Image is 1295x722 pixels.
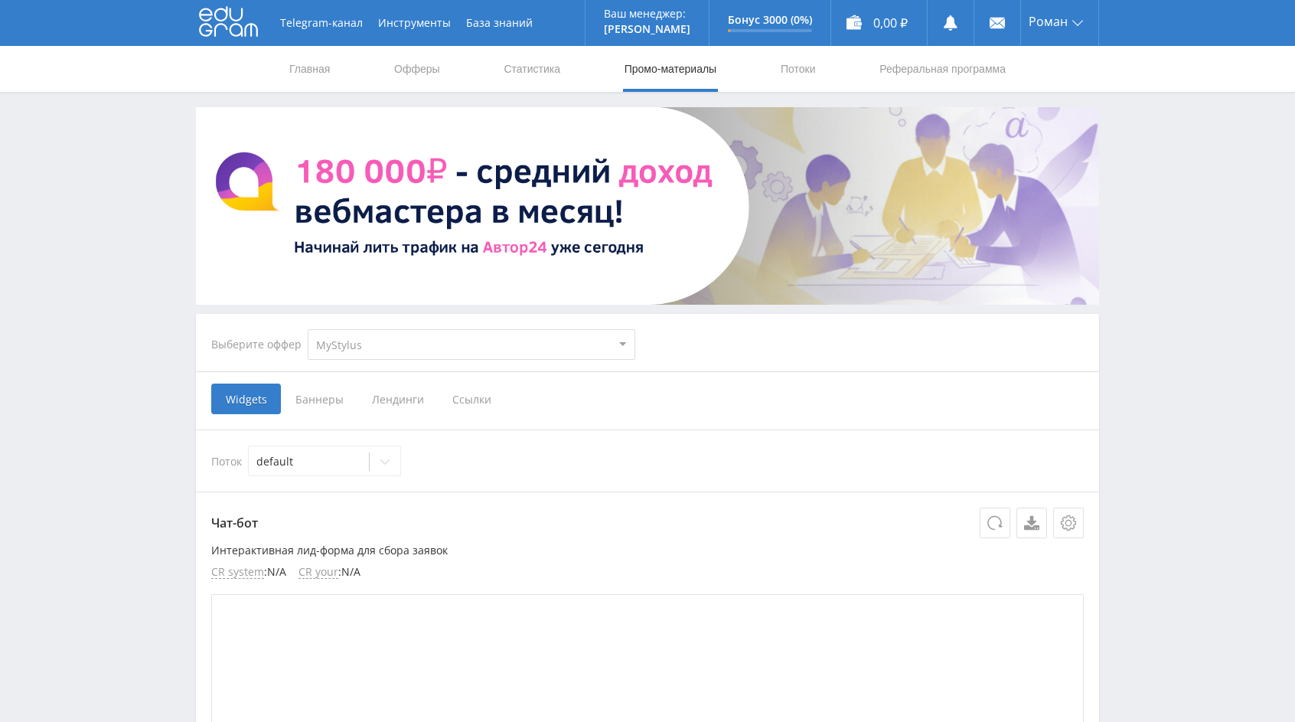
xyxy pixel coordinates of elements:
[281,384,357,414] span: Баннеры
[357,384,438,414] span: Лендинги
[288,46,331,92] a: Главная
[211,384,281,414] span: Widgets
[196,107,1099,305] img: BannerAvtor24
[779,46,817,92] a: Потоки
[211,446,1084,476] div: Поток
[211,566,264,579] span: CR system
[980,508,1010,538] button: Обновить
[438,384,506,414] span: Ссылки
[1029,15,1068,28] span: Роман
[298,566,338,579] span: CR your
[393,46,442,92] a: Офферы
[211,508,1084,538] p: Чат-бот
[298,566,360,579] li: : N/A
[211,544,1084,557] p: Интерактивная лид-форма для сбора заявок
[604,8,690,20] p: Ваш менеджер:
[211,566,286,579] li: : N/A
[623,46,718,92] a: Промо-материалы
[878,46,1007,92] a: Реферальная программа
[502,46,562,92] a: Статистика
[728,14,812,26] p: Бонус 3000 (0%)
[604,23,690,35] p: [PERSON_NAME]
[1053,508,1084,538] button: Настройки
[211,338,308,351] div: Выберите оффер
[1016,508,1047,538] a: Скачать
